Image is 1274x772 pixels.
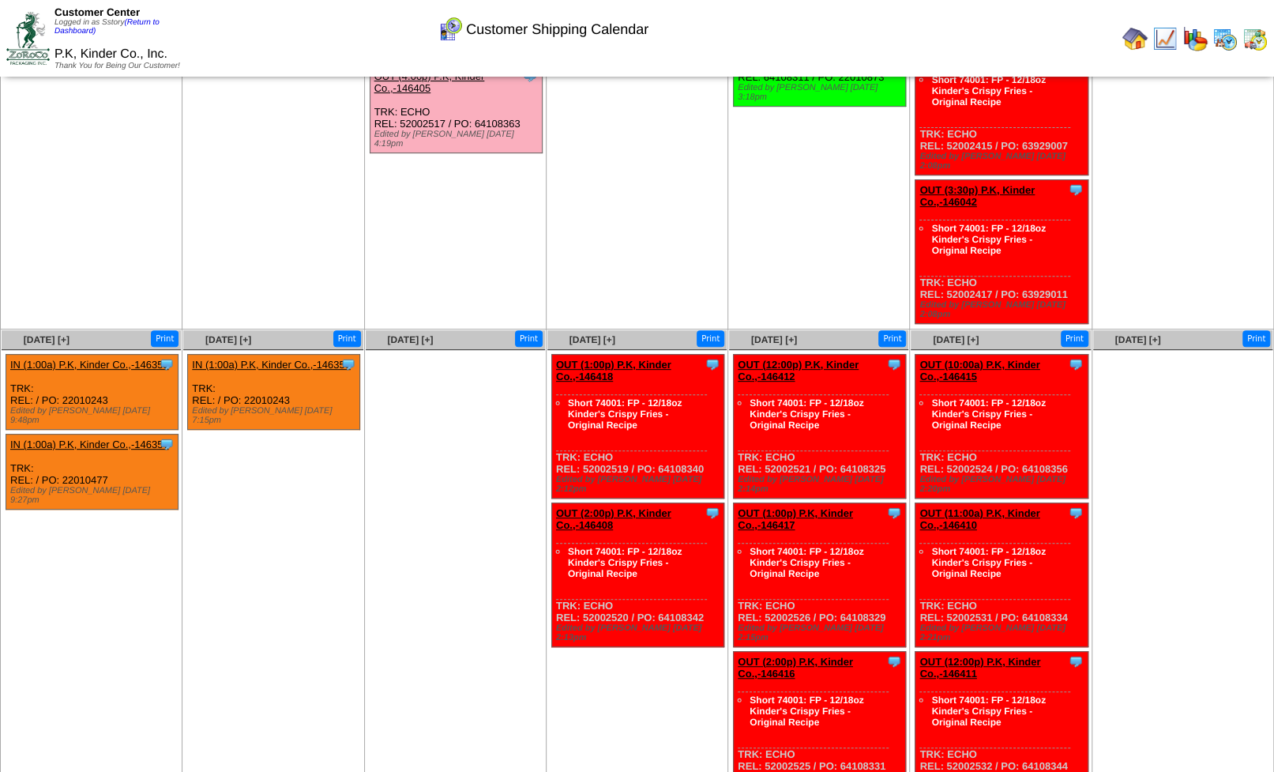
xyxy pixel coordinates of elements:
a: OUT (11:00a) P.K, Kinder Co.,-146410 [919,507,1039,531]
button: Print [697,330,724,347]
img: graph.gif [1182,26,1208,51]
button: Print [878,330,906,347]
img: Tooltip [1068,653,1084,669]
div: Edited by [PERSON_NAME] [DATE] 2:20pm [919,475,1087,494]
div: Edited by [PERSON_NAME] [DATE] 2:08pm [919,152,1087,171]
img: Tooltip [1068,505,1084,521]
a: [DATE] [+] [1114,334,1160,345]
span: Customer Center [54,6,140,18]
a: OUT (10:00a) P.K, Kinder Co.,-146415 [919,359,1039,382]
span: Customer Shipping Calendar [466,21,648,38]
div: Edited by [PERSON_NAME] [DATE] 2:12pm [556,475,723,494]
div: TRK: REL: / PO: 22010243 [6,355,179,430]
div: Edited by [PERSON_NAME] [DATE] 2:14pm [738,475,905,494]
a: OUT (1:00p) P.K, Kinder Co.,-146418 [556,359,671,382]
a: OUT (12:00p) P.K, Kinder Co.,-146412 [738,359,859,382]
div: TRK: ECHO REL: 52002417 / PO: 63929011 [915,180,1088,324]
a: Short 74001: FP - 12/18oz Kinder's Crispy Fries - Original Recipe [931,546,1046,579]
img: Tooltip [1068,182,1084,198]
div: TRK: ECHO REL: 52002526 / PO: 64108329 [734,503,906,647]
div: TRK: ECHO REL: 52002520 / PO: 64108342 [551,503,723,647]
img: Tooltip [886,356,902,372]
a: Short 74001: FP - 12/18oz Kinder's Crispy Fries - Original Recipe [750,695,864,728]
div: TRK: REL: / PO: 22010243 [188,355,360,430]
img: Tooltip [1068,356,1084,372]
a: Short 74001: FP - 12/18oz Kinder's Crispy Fries - Original Recipe [931,74,1046,107]
button: Print [1061,330,1088,347]
div: TRK: ECHO REL: 52002517 / PO: 64108363 [370,66,542,153]
div: Edited by [PERSON_NAME] [DATE] 2:08pm [919,300,1087,319]
span: Thank You for Being Our Customer! [54,62,180,70]
img: Tooltip [705,356,720,372]
button: Print [1242,330,1270,347]
a: [DATE] [+] [569,334,615,345]
img: calendarprod.gif [1212,26,1238,51]
img: calendarinout.gif [1242,26,1268,51]
a: OUT (2:00p) P.K, Kinder Co.,-146416 [738,656,853,680]
div: Edited by [PERSON_NAME] [DATE] 2:13pm [556,623,723,642]
img: Tooltip [705,505,720,521]
button: Print [151,330,179,347]
div: Edited by [PERSON_NAME] [DATE] 2:15pm [738,623,905,642]
img: Tooltip [159,436,175,452]
a: OUT (3:30p) P.K, Kinder Co.,-146042 [919,184,1035,208]
button: Print [515,330,543,347]
div: Edited by [PERSON_NAME] [DATE] 7:15pm [192,406,359,425]
a: Short 74001: FP - 12/18oz Kinder's Crispy Fries - Original Recipe [750,397,864,431]
a: [DATE] [+] [933,334,979,345]
div: Edited by [PERSON_NAME] [DATE] 3:18pm [738,83,905,102]
div: Edited by [PERSON_NAME] [DATE] 4:19pm [374,130,542,149]
a: IN (1:00a) P.K, Kinder Co.,-146356 [192,359,351,371]
div: Edited by [PERSON_NAME] [DATE] 2:21pm [919,623,1087,642]
a: [DATE] [+] [387,334,433,345]
span: Logged in as Sstory [54,18,160,36]
img: calendarcustomer.gif [438,17,463,42]
a: Short 74001: FP - 12/18oz Kinder's Crispy Fries - Original Recipe [568,397,682,431]
span: P.K, Kinder Co., Inc. [54,47,167,61]
img: ZoRoCo_Logo(Green%26Foil)%20jpg.webp [6,12,50,65]
a: Short 74001: FP - 12/18oz Kinder's Crispy Fries - Original Recipe [568,546,682,579]
div: TRK: ECHO REL: 52002531 / PO: 64108334 [915,503,1088,647]
a: IN (1:00a) P.K, Kinder Co.,-146355 [10,359,169,371]
img: home.gif [1122,26,1148,51]
a: (Return to Dashboard) [54,18,160,36]
a: Short 74001: FP - 12/18oz Kinder's Crispy Fries - Original Recipe [750,546,864,579]
a: Short 74001: FP - 12/18oz Kinder's Crispy Fries - Original Recipe [931,695,1046,728]
a: OUT (2:00p) P.K, Kinder Co.,-146408 [556,507,671,531]
a: OUT (1:00p) P.K, Kinder Co.,-146417 [738,507,853,531]
img: Tooltip [886,505,902,521]
button: Print [333,330,361,347]
img: line_graph.gif [1152,26,1178,51]
div: Edited by [PERSON_NAME] [DATE] 9:48pm [10,406,178,425]
a: [DATE] [+] [751,334,797,345]
img: Tooltip [340,356,356,372]
a: [DATE] [+] [24,334,70,345]
a: IN (1:00a) P.K, Kinder Co.,-146357 [10,439,169,450]
img: Tooltip [886,653,902,669]
div: TRK: ECHO REL: 52002524 / PO: 64108356 [915,355,1088,499]
img: Tooltip [159,356,175,372]
a: [DATE] [+] [205,334,251,345]
a: OUT (12:00p) P.K, Kinder Co.,-146411 [919,656,1040,680]
div: TRK: REL: / PO: 22010477 [6,435,179,510]
div: TRK: ECHO REL: 52002521 / PO: 64108325 [734,355,906,499]
div: TRK: ECHO REL: 52002519 / PO: 64108340 [551,355,723,499]
div: TRK: ECHO REL: 52002415 / PO: 63929007 [915,32,1088,175]
a: Short 74001: FP - 12/18oz Kinder's Crispy Fries - Original Recipe [931,397,1046,431]
a: Short 74001: FP - 12/18oz Kinder's Crispy Fries - Original Recipe [931,223,1046,256]
div: Edited by [PERSON_NAME] [DATE] 9:27pm [10,486,178,505]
